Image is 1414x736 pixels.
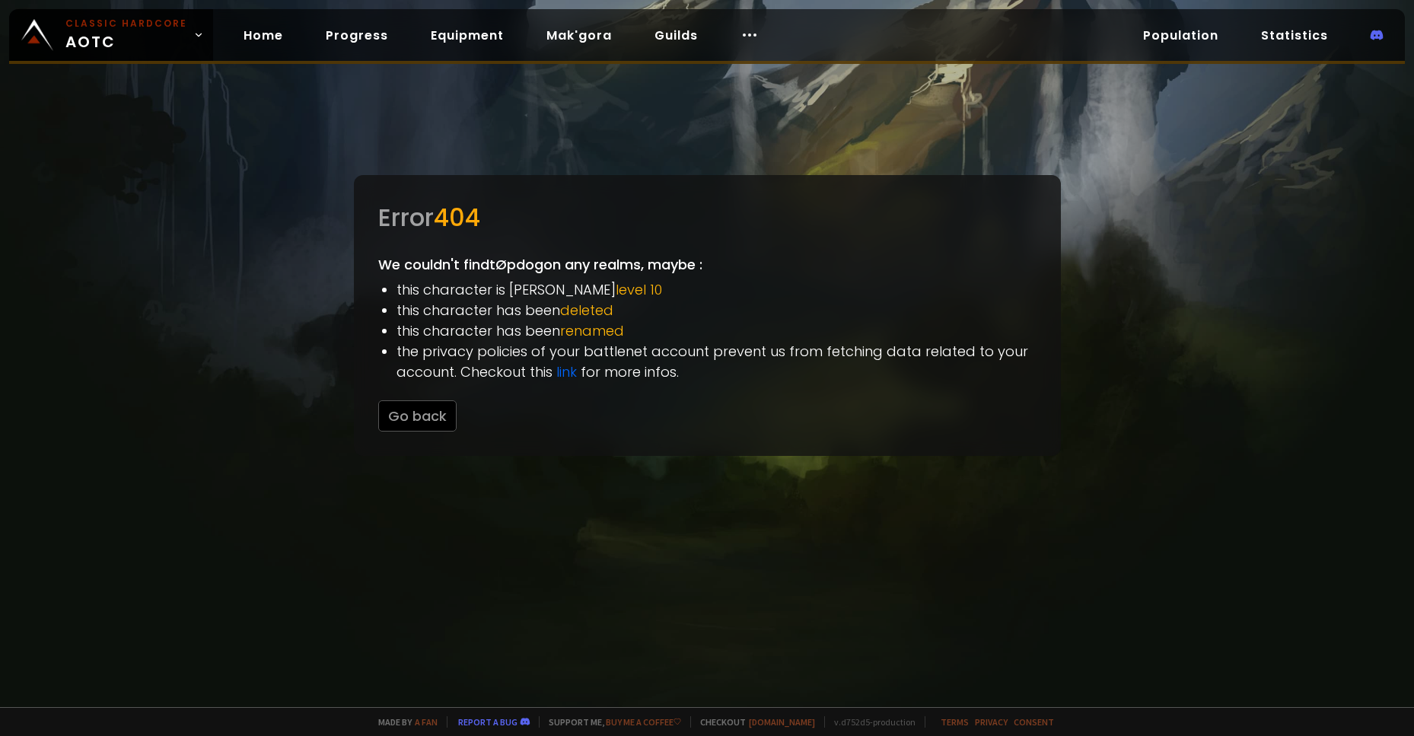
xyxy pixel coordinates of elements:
[458,716,518,728] a: Report a bug
[396,320,1037,341] li: this character has been
[434,200,480,234] span: 404
[378,406,457,425] a: Go back
[1014,716,1054,728] a: Consent
[65,17,187,30] small: Classic Hardcore
[396,341,1037,382] li: the privacy policies of your battlenet account prevent us from fetching data related to your acco...
[556,362,577,381] a: link
[560,321,624,340] span: renamed
[690,716,815,728] span: Checkout
[419,20,516,51] a: Equipment
[1131,20,1231,51] a: Population
[1249,20,1340,51] a: Statistics
[369,716,438,728] span: Made by
[314,20,400,51] a: Progress
[354,175,1061,456] div: We couldn't find tØpdog on any realms, maybe :
[749,716,815,728] a: [DOMAIN_NAME]
[396,300,1037,320] li: this character has been
[616,280,662,299] span: level 10
[378,199,1037,236] div: Error
[534,20,624,51] a: Mak'gora
[824,716,916,728] span: v. d752d5 - production
[65,17,187,53] span: AOTC
[9,9,213,61] a: Classic HardcoreAOTC
[396,279,1037,300] li: this character is [PERSON_NAME]
[975,716,1008,728] a: Privacy
[560,301,613,320] span: deleted
[415,716,438,728] a: a fan
[378,400,457,432] button: Go back
[941,716,969,728] a: Terms
[606,716,681,728] a: Buy me a coffee
[231,20,295,51] a: Home
[539,716,681,728] span: Support me,
[642,20,710,51] a: Guilds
